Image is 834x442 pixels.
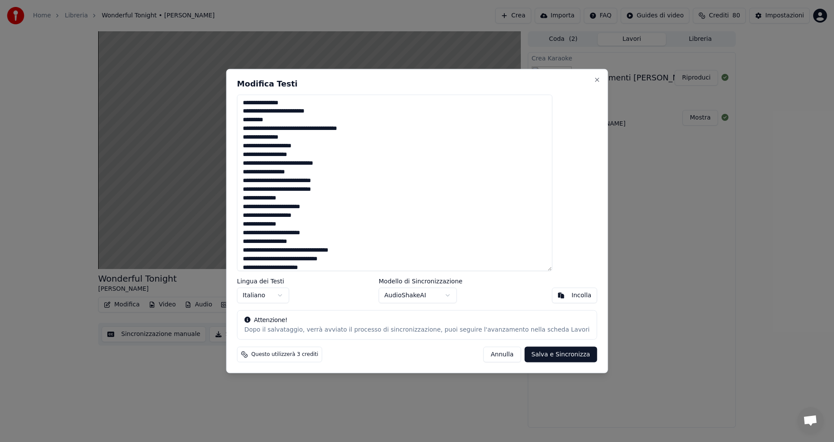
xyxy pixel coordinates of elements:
[379,278,463,284] label: Modello di Sincronizzazione
[483,347,521,362] button: Annulla
[572,291,592,300] div: Incolla
[252,351,318,358] span: Questo utilizzerà 3 crediti
[524,347,597,362] button: Salva e Sincronizza
[245,326,590,334] div: Dopo il salvataggio, verrà avviato il processo di sincronizzazione, puoi seguire l'avanzamento ne...
[552,288,597,303] button: Incolla
[245,316,590,325] div: Attenzione!
[237,80,597,87] h2: Modifica Testi
[237,278,289,284] label: Lingua dei Testi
